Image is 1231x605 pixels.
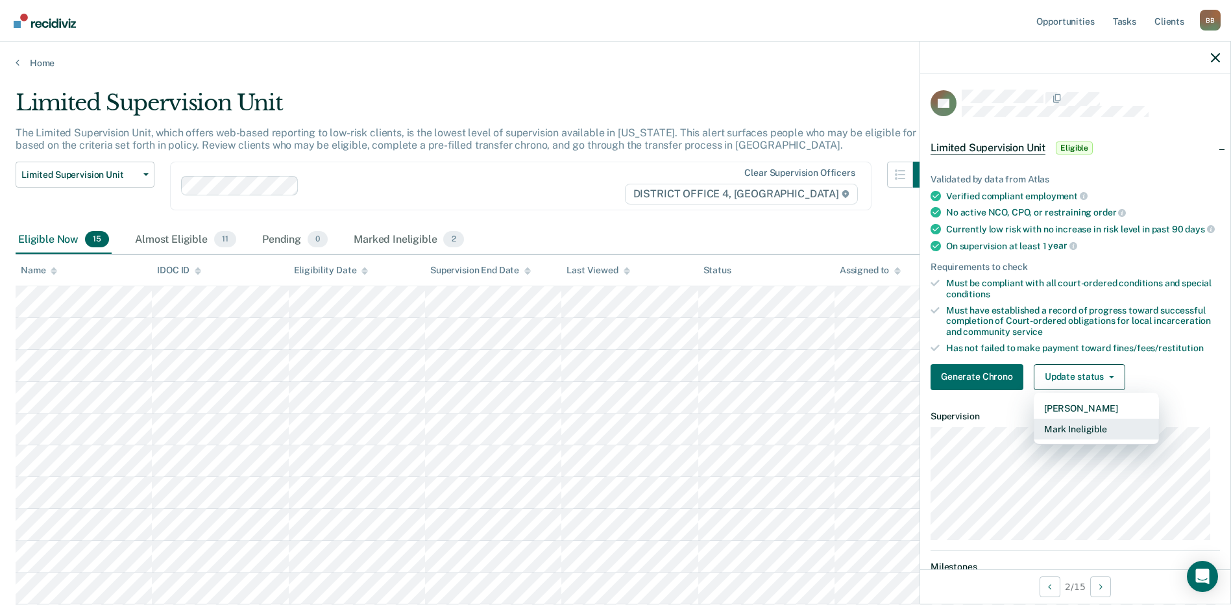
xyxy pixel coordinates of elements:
[16,127,938,151] p: The Limited Supervision Unit, which offers web-based reporting to low-risk clients, is the lowest...
[85,231,109,248] span: 15
[1034,398,1159,419] button: [PERSON_NAME]
[260,226,330,254] div: Pending
[16,90,939,127] div: Limited Supervision Unit
[744,167,855,179] div: Clear supervision officers
[840,265,901,276] div: Assigned to
[214,231,236,248] span: 11
[931,364,1029,390] a: Navigate to form link
[946,305,1220,338] div: Must have established a record of progress toward successful completion of Court-ordered obligati...
[1187,561,1218,592] div: Open Intercom Messenger
[920,569,1230,604] div: 2 / 15
[946,206,1220,218] div: No active NCO, CPO, or restraining
[1048,240,1077,251] span: year
[157,265,201,276] div: IDOC ID
[1200,10,1221,31] div: B B
[16,57,1215,69] a: Home
[946,223,1220,235] div: Currently low risk with no increase in risk level in past 90
[946,240,1220,252] div: On supervision at least 1
[931,174,1220,185] div: Validated by data from Atlas
[946,343,1220,354] div: Has not failed to make payment toward
[1040,576,1060,597] button: Previous Opportunity
[931,364,1023,390] button: Generate Chrono
[625,184,858,204] span: DISTRICT OFFICE 4, [GEOGRAPHIC_DATA]
[132,226,239,254] div: Almost Eligible
[1185,224,1214,234] span: days
[931,411,1220,422] dt: Supervision
[294,265,369,276] div: Eligibility Date
[931,142,1045,154] span: Limited Supervision Unit
[946,190,1220,202] div: Verified compliant
[567,265,629,276] div: Last Viewed
[946,278,1220,300] div: Must be compliant with all court-ordered conditions and special conditions
[443,231,463,248] span: 2
[1200,10,1221,31] button: Profile dropdown button
[920,127,1230,169] div: Limited Supervision UnitEligible
[351,226,467,254] div: Marked Ineligible
[14,14,76,28] img: Recidiviz
[16,226,112,254] div: Eligible Now
[1034,364,1125,390] button: Update status
[703,265,731,276] div: Status
[1034,419,1159,439] button: Mark Ineligible
[931,562,1220,573] dt: Milestones
[1025,191,1087,201] span: employment
[430,265,531,276] div: Supervision End Date
[1012,327,1043,337] span: service
[931,262,1220,273] div: Requirements to check
[308,231,328,248] span: 0
[1090,576,1111,597] button: Next Opportunity
[21,169,138,180] span: Limited Supervision Unit
[1093,207,1126,217] span: order
[1056,142,1093,154] span: Eligible
[21,265,57,276] div: Name
[1113,343,1204,353] span: fines/fees/restitution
